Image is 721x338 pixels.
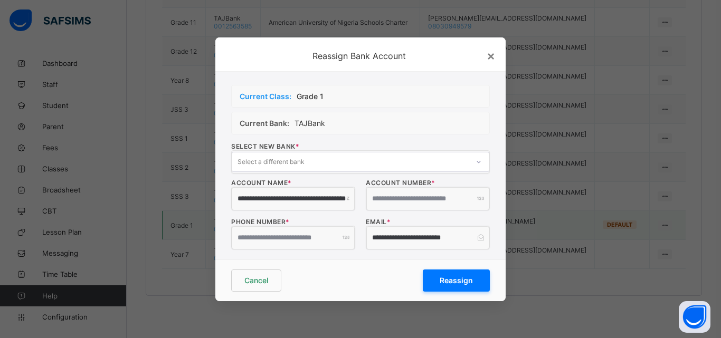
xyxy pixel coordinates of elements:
span: Reassign [440,276,473,285]
span: Current Bank: [240,119,289,128]
span: SELECT NEW BANK [231,142,299,150]
span: Cancel [244,276,268,285]
span: Reassign Bank Account [312,51,406,61]
span: ACCOUNT NUMBER [366,179,435,187]
span: Current Class: [240,92,291,101]
span: Grade 1 [297,92,324,101]
span: TAJBank [295,119,325,128]
div: Select a different bank [238,152,305,172]
div: × [487,48,495,63]
span: ACCOUNT NAME [231,179,292,187]
button: Open asap [679,301,710,333]
span: EMAIL [366,218,391,226]
span: PHONE NUMBER [231,218,290,226]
